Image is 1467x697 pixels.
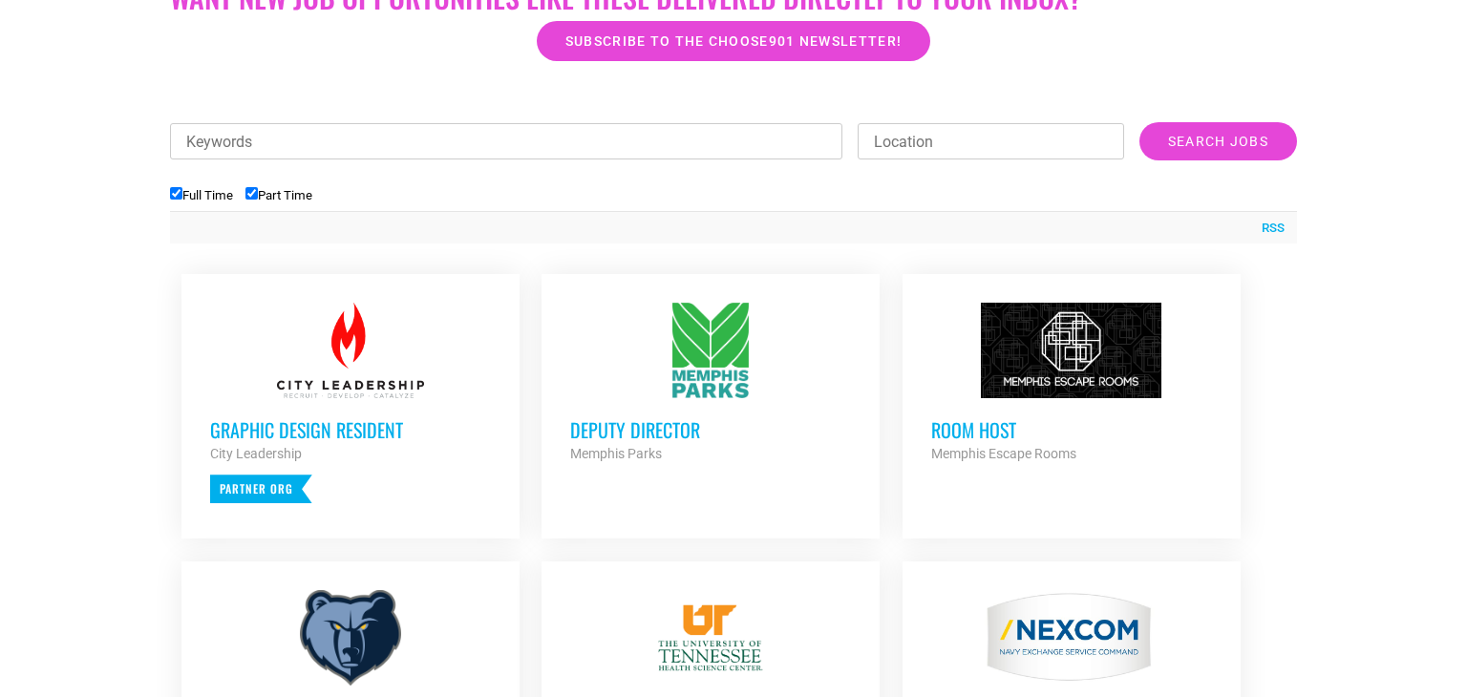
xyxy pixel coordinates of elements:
[210,475,312,503] p: Partner Org
[1139,122,1297,160] input: Search Jobs
[570,446,662,461] strong: Memphis Parks
[570,417,851,442] h3: Deputy Director
[181,274,520,532] a: Graphic Design Resident City Leadership Partner Org
[210,417,491,442] h3: Graphic Design Resident
[931,446,1076,461] strong: Memphis Escape Rooms
[565,34,902,48] span: Subscribe to the Choose901 newsletter!
[542,274,880,494] a: Deputy Director Memphis Parks
[170,123,842,159] input: Keywords
[170,187,182,200] input: Full Time
[858,123,1124,159] input: Location
[1252,219,1285,238] a: RSS
[931,417,1212,442] h3: Room Host
[245,187,258,200] input: Part Time
[170,188,233,202] label: Full Time
[537,21,930,61] a: Subscribe to the Choose901 newsletter!
[245,188,312,202] label: Part Time
[210,446,302,461] strong: City Leadership
[903,274,1241,494] a: Room Host Memphis Escape Rooms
